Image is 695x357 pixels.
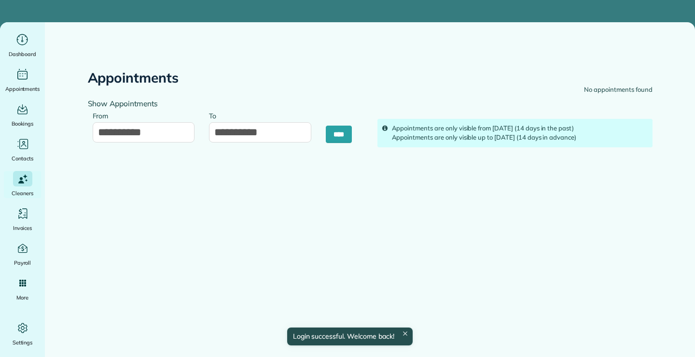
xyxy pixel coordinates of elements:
label: To [209,106,221,124]
a: Appointments [4,67,41,94]
a: Invoices [4,206,41,233]
a: Dashboard [4,32,41,59]
span: Cleaners [12,188,33,198]
span: Dashboard [9,49,36,59]
div: No appointments found [584,85,652,95]
div: Appointments are only visible from [DATE] (14 days in the past) [392,124,648,133]
span: Contacts [12,154,33,163]
div: Appointments are only visible up to [DATE] (14 days in advance) [392,133,648,143]
h4: Show Appointments [88,100,363,108]
span: Appointments [5,84,40,94]
h2: Appointments [88,71,179,86]
a: Cleaners [4,171,41,198]
span: More [16,293,28,302]
a: Settings [4,320,41,347]
div: Login successful. Welcome back! [287,328,412,345]
span: Payroll [14,258,31,268]
span: Invoices [13,223,32,233]
a: Bookings [4,101,41,129]
a: Payroll [4,241,41,268]
a: Contacts [4,136,41,163]
span: Settings [13,338,33,347]
label: From [93,106,113,124]
span: Bookings [12,119,34,129]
